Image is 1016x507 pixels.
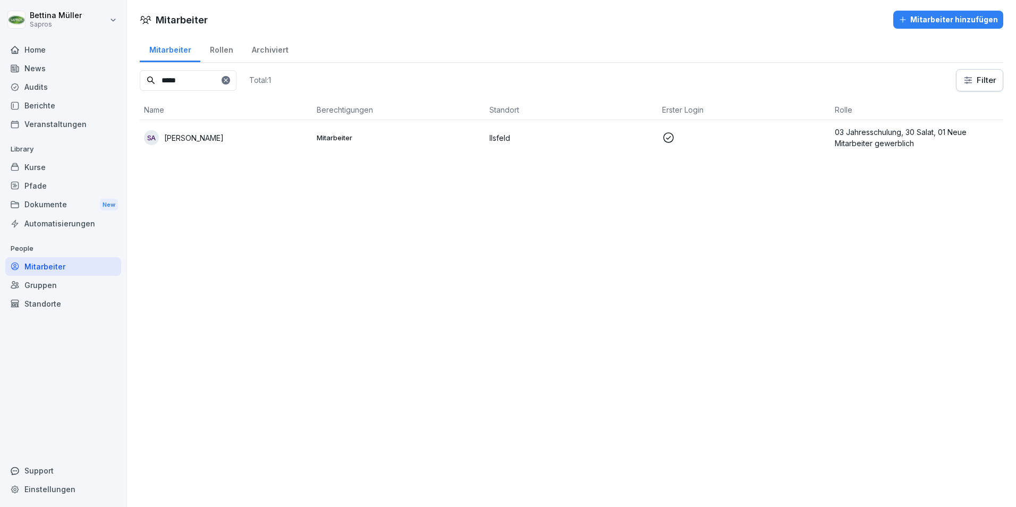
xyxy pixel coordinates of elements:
p: Ilsfeld [489,132,654,143]
a: Veranstaltungen [5,115,121,133]
p: Bettina Müller [30,11,82,20]
a: Standorte [5,294,121,313]
a: Mitarbeiter [140,35,200,62]
p: Mitarbeiter [317,133,481,142]
th: Erster Login [658,100,831,120]
div: Support [5,461,121,480]
a: Mitarbeiter [5,257,121,276]
a: Archiviert [242,35,298,62]
a: Gruppen [5,276,121,294]
div: SA [144,130,159,145]
a: Automatisierungen [5,214,121,233]
p: Library [5,141,121,158]
p: Sapros [30,21,82,28]
p: People [5,240,121,257]
a: Einstellungen [5,480,121,498]
a: Kurse [5,158,121,176]
button: Mitarbeiter hinzufügen [893,11,1003,29]
th: Berechtigungen [312,100,485,120]
a: News [5,59,121,78]
div: Filter [963,75,996,86]
a: Rollen [200,35,242,62]
a: DokumenteNew [5,195,121,215]
th: Rolle [831,100,1003,120]
div: Dokumente [5,195,121,215]
div: New [100,199,118,211]
button: Filter [956,70,1003,91]
a: Pfade [5,176,121,195]
div: Mitarbeiter hinzufügen [899,14,998,26]
p: Total: 1 [249,75,271,85]
p: [PERSON_NAME] [164,132,224,143]
a: Home [5,40,121,59]
h1: Mitarbeiter [156,13,208,27]
a: Audits [5,78,121,96]
a: Berichte [5,96,121,115]
p: 03 Jahresschulung, 30 Salat, 01 Neue Mitarbeiter gewerblich [835,126,999,149]
th: Standort [485,100,658,120]
th: Name [140,100,312,120]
